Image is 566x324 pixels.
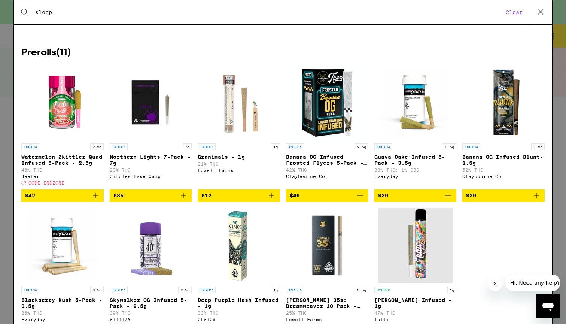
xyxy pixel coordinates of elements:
[271,143,280,150] p: 1g
[35,9,503,16] input: Search for products & categories
[110,297,192,309] p: Skywalker OG Infused 5-Pack - 2.5g
[374,143,392,150] p: INDICA
[378,208,453,283] img: Tutti - Cali Haze Infused - 1g
[374,311,457,315] p: 47% THC
[110,287,128,293] p: INDICA
[374,297,457,309] p: [PERSON_NAME] Infused - 1g
[178,287,192,293] p: 2.5g
[110,311,192,315] p: 39% THC
[355,143,368,150] p: 2.5g
[374,287,392,293] p: HYBRID
[201,65,276,140] img: Lowell Farms - Granimals - 1g
[462,154,545,166] p: Banana OG Infused Blunt- 1.5g
[110,317,192,322] div: STIIIZY
[21,317,104,322] div: Everyday
[198,161,280,166] p: 21% THC
[531,143,545,150] p: 1.5g
[113,65,188,140] img: Circles Base Camp - Northern Lights 7-Pack - 7g
[110,167,192,172] p: 23% THC
[90,287,104,293] p: 3.5g
[271,287,280,293] p: 1g
[21,297,104,309] p: Blackberry Kush 5-Pack - 3.5g
[286,317,368,322] div: Lowell Farms
[198,154,280,160] p: Granimals - 1g
[462,174,545,179] div: Claybourne Co.
[374,167,457,172] p: 33% THC: 1% CBD
[466,65,541,140] img: Claybourne Co. - Banana OG Infused Blunt- 1.5g
[21,143,39,150] p: INDICA
[286,65,368,189] a: Open page for Banana OG Infused Frosted Flyers 5-Pack - 2.5g from Claybourne Co.
[183,143,192,150] p: 7g
[198,189,280,202] button: Add to bag
[21,174,104,179] div: Jeeter
[286,174,368,179] div: Claybourne Co.
[110,154,192,166] p: Northern Lights 7-Pack - 7g
[198,317,280,322] div: CLSICS
[28,181,64,185] span: CODE ENDZONE
[447,287,456,293] p: 1g
[286,297,368,309] p: [PERSON_NAME] 35s: Dreamweaver 10 Pack - 3.5g
[21,311,104,315] p: 26% THC
[25,193,35,199] span: $42
[374,65,457,189] a: Open page for Guava Cake Infused 5-Pack - 3.5g from Everyday
[25,208,100,283] img: Everyday - Blackberry Kush 5-Pack - 3.5g
[506,275,560,291] iframe: Message from company
[290,65,365,140] img: Claybourne Co. - Banana OG Infused Frosted Flyers 5-Pack - 2.5g
[462,189,545,202] button: Add to bag
[201,208,276,283] img: CLSICS - Deep Purple Hash Infused - 1g
[21,287,39,293] p: INDICA
[113,193,124,199] span: $35
[374,317,457,322] div: Tutti
[290,208,365,283] img: Lowell Farms - Lowell 35s: Dreamweaver 10 Pack - 3.5g
[198,287,216,293] p: INDICA
[21,167,104,172] p: 46% THC
[286,189,368,202] button: Add to bag
[503,9,525,16] button: Clear
[198,168,280,173] div: Lowell Farms
[113,208,188,283] img: STIIIZY - Skywalker OG Infused 5-Pack - 2.5g
[90,143,104,150] p: 2.5g
[462,167,545,172] p: 52% THC
[466,193,476,199] span: $30
[198,65,280,189] a: Open page for Granimals - 1g from Lowell Farms
[21,189,104,202] button: Add to bag
[488,276,503,291] iframe: Close message
[110,65,192,189] a: Open page for Northern Lights 7-Pack - 7g from Circles Base Camp
[290,193,300,199] span: $40
[201,193,212,199] span: $12
[462,65,545,189] a: Open page for Banana OG Infused Blunt- 1.5g from Claybourne Co.
[21,65,104,189] a: Open page for Watermelon Zkittlez Quad Infused 5-Pack - 2.5g from Jeeter
[110,174,192,179] div: Circles Base Camp
[462,143,480,150] p: INDICA
[286,287,304,293] p: INDICA
[286,167,368,172] p: 42% THC
[536,294,560,318] iframe: Button to launch messaging window
[286,311,368,315] p: 25% THC
[286,154,368,166] p: Banana OG Infused Frosted Flyers 5-Pack - 2.5g
[286,143,304,150] p: INDICA
[355,287,368,293] p: 3.5g
[198,297,280,309] p: Deep Purple Hash Infused - 1g
[198,143,216,150] p: INDICA
[374,154,457,166] p: Guava Cake Infused 5-Pack - 3.5g
[374,189,457,202] button: Add to bag
[110,143,128,150] p: INDICA
[25,65,100,140] img: Jeeter - Watermelon Zkittlez Quad Infused 5-Pack - 2.5g
[21,48,545,57] h2: Prerolls ( 11 )
[378,193,388,199] span: $30
[198,311,280,315] p: 33% THC
[110,189,192,202] button: Add to bag
[443,143,456,150] p: 3.5g
[378,65,453,140] img: Everyday - Guava Cake Infused 5-Pack - 3.5g
[374,174,457,179] div: Everyday
[21,154,104,166] p: Watermelon Zkittlez Quad Infused 5-Pack - 2.5g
